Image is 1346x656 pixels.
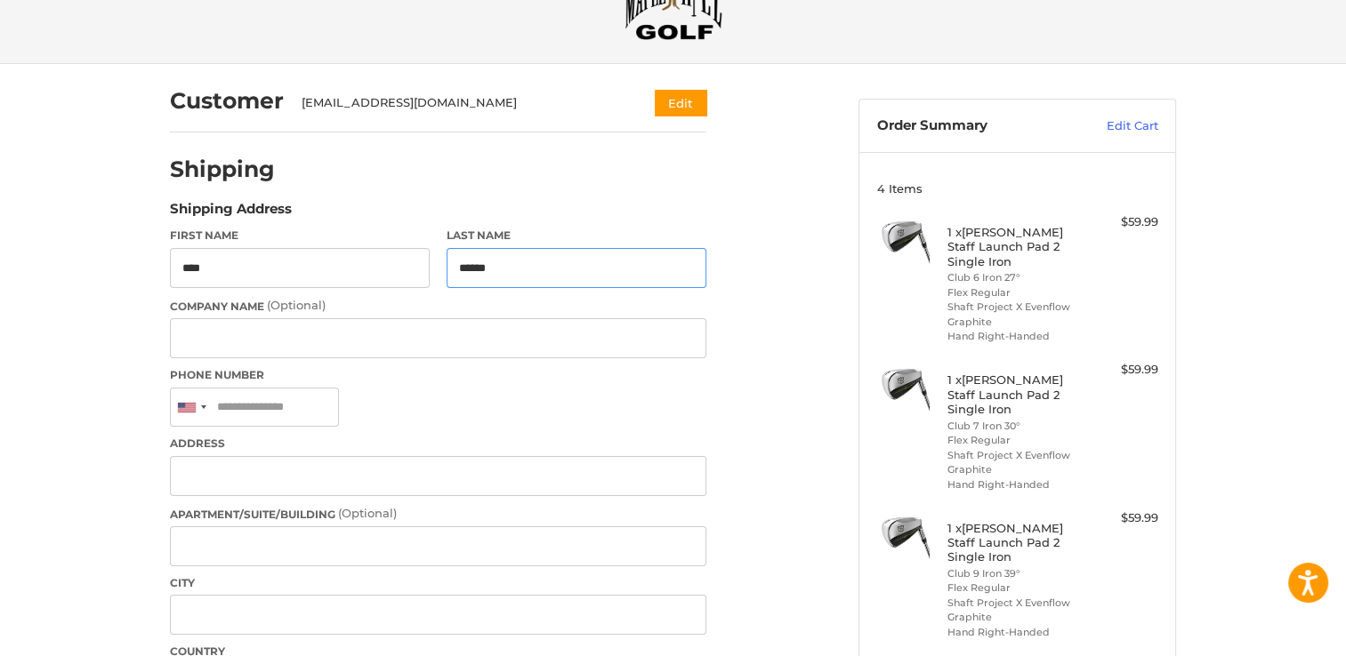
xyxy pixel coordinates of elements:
[947,580,1084,596] li: Flex Regular
[947,521,1084,564] h4: 1 x [PERSON_NAME] Staff Launch Pad 2 Single Iron
[947,225,1084,268] h4: 1 x [PERSON_NAME] Staff Launch Pad 2 Single Iron
[947,566,1084,581] li: Club 9 Iron 39°
[1088,361,1158,379] div: $59.99
[267,298,326,312] small: (Optional)
[1088,509,1158,527] div: $59.99
[170,575,706,591] label: City
[1068,117,1158,135] a: Edit Cart
[170,199,292,228] legend: Shipping Address
[1088,213,1158,231] div: $59.99
[947,372,1084,416] h4: 1 x [PERSON_NAME] Staff Launch Pad 2 Single Iron
[947,270,1084,285] li: Club 6 Iron 27°
[170,87,284,115] h2: Customer
[170,436,706,452] label: Address
[947,596,1084,625] li: Shaft Project X Evenflow Graphite
[947,285,1084,300] li: Flex Regular
[877,117,1068,135] h3: Order Summary
[170,156,275,183] h2: Shipping
[170,297,706,315] label: Company Name
[947,300,1084,329] li: Shaft Project X Evenflow Graphite
[170,228,430,244] label: First Name
[947,625,1084,640] li: Hand Right-Handed
[947,433,1084,448] li: Flex Regular
[170,367,706,383] label: Phone Number
[947,329,1084,344] li: Hand Right-Handed
[338,506,397,520] small: (Optional)
[1199,608,1346,656] iframe: Google Customer Reviews
[947,477,1084,492] li: Hand Right-Handed
[947,419,1084,434] li: Club 7 Iron 30°
[947,448,1084,477] li: Shaft Project X Evenflow Graphite
[877,181,1158,196] h3: 4 Items
[447,228,706,244] label: Last Name
[302,94,621,112] div: [EMAIL_ADDRESS][DOMAIN_NAME]
[170,505,706,523] label: Apartment/Suite/Building
[655,90,706,116] button: Edit
[171,388,212,427] div: United States: +1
